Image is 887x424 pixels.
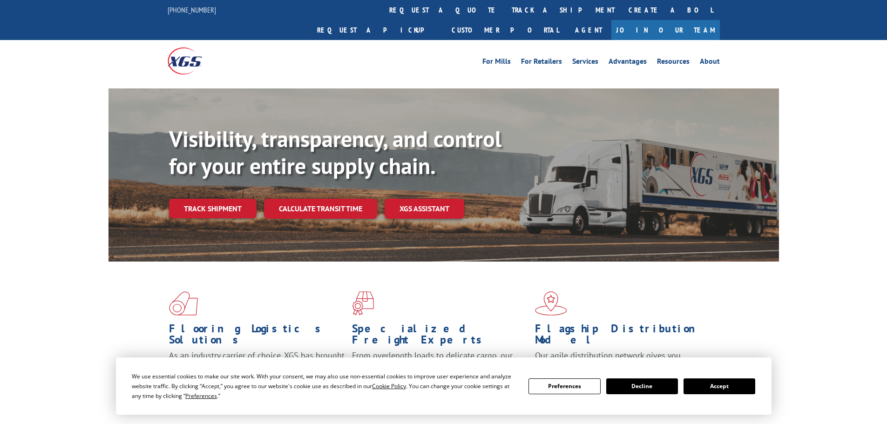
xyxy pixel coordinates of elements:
[185,392,217,400] span: Preferences
[700,58,720,68] a: About
[482,58,511,68] a: For Mills
[385,199,464,219] a: XGS ASSISTANT
[445,20,566,40] a: Customer Portal
[168,5,216,14] a: [PHONE_NUMBER]
[169,350,345,383] span: As an industry carrier of choice, XGS has brought innovation and dedication to flooring logistics...
[535,350,706,372] span: Our agile distribution network gives you nationwide inventory management on demand.
[169,323,345,350] h1: Flooring Logistics Solutions
[132,371,517,401] div: We use essential cookies to make our site work. With your consent, we may also use non-essential ...
[352,323,528,350] h1: Specialized Freight Experts
[611,20,720,40] a: Join Our Team
[572,58,598,68] a: Services
[169,199,257,218] a: Track shipment
[264,199,377,219] a: Calculate transit time
[310,20,445,40] a: Request a pickup
[169,291,198,316] img: xgs-icon-total-supply-chain-intelligence-red
[116,357,772,415] div: Cookie Consent Prompt
[169,124,501,180] b: Visibility, transparency, and control for your entire supply chain.
[535,323,711,350] h1: Flagship Distribution Model
[566,20,611,40] a: Agent
[684,378,755,394] button: Accept
[372,382,406,390] span: Cookie Policy
[657,58,690,68] a: Resources
[535,291,567,316] img: xgs-icon-flagship-distribution-model-red
[521,58,562,68] a: For Retailers
[609,58,647,68] a: Advantages
[606,378,678,394] button: Decline
[528,378,600,394] button: Preferences
[352,350,528,391] p: From overlength loads to delicate cargo, our experienced staff knows the best way to move your fr...
[352,291,374,316] img: xgs-icon-focused-on-flooring-red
